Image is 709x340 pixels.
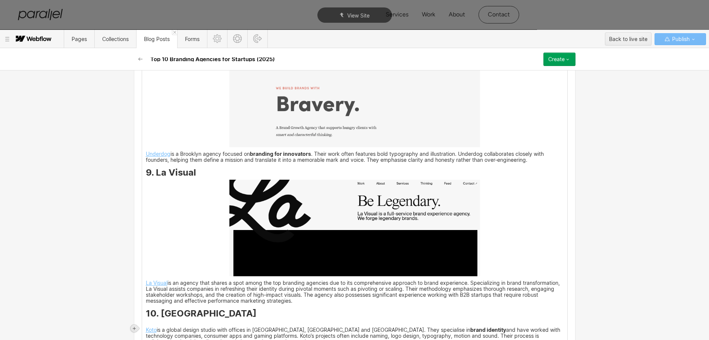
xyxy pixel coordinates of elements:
[146,327,157,333] a: Koto
[347,12,370,19] span: View Site
[671,34,690,45] span: Publish
[146,152,564,163] p: is a Brooklyn agency focused on . Their work often features bold typography and illustration. Und...
[172,30,177,35] a: Close 'Blog Posts' tab
[470,327,506,333] strong: brand identity
[543,53,575,66] button: Create
[609,34,647,45] div: Back to live site
[102,36,129,42] span: Collections
[605,32,652,45] button: Back to live site
[655,33,706,45] button: Publish
[146,280,167,286] a: La Visual
[185,36,200,42] span: Forms
[146,167,196,178] strong: 9. La Visual
[146,151,170,157] a: Underdog
[146,321,564,325] p: ‍
[72,36,87,42] span: Pages
[548,56,565,62] div: Create
[146,281,564,304] p: is an agency that shares a spot among the top branding agencies due to its comprehensive approach...
[150,57,275,62] h2: Top 10 Branding Agencies for Startups (2025)
[146,308,257,319] strong: 10. [GEOGRAPHIC_DATA]
[144,36,170,42] span: Blog Posts
[250,151,311,157] strong: branding for innovators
